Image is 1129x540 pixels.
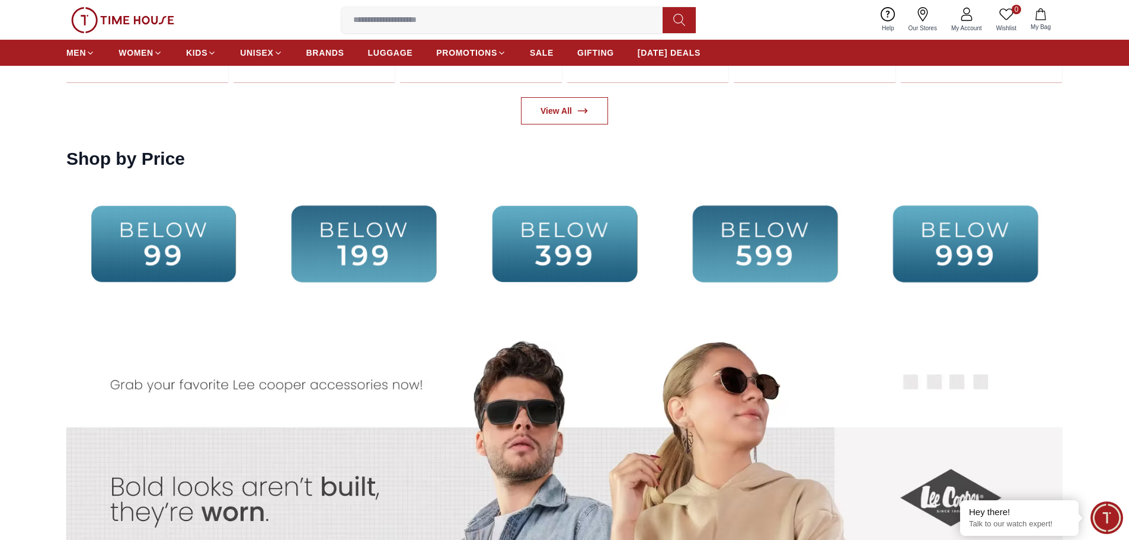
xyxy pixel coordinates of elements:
span: MEN [66,47,86,59]
span: UNISEX [240,47,273,59]
span: My Account [946,24,987,33]
a: 0Wishlist [989,5,1024,35]
span: Wishlist [992,24,1021,33]
span: BRANDS [306,47,344,59]
a: BRANDS [306,42,344,63]
div: Hey there! [969,506,1070,518]
h2: Shop by Price [66,148,185,170]
a: SALE [530,42,554,63]
img: ... [668,181,862,306]
span: WOMEN [119,47,153,59]
a: View All [521,97,608,124]
img: ... [66,181,261,306]
a: Our Stores [901,5,944,35]
a: UNISEX [240,42,282,63]
a: Help [875,5,901,35]
a: PROMOTIONS [436,42,506,63]
img: ... [467,181,661,306]
a: MEN [66,42,95,63]
span: My Bag [1026,23,1056,31]
a: KIDS [186,42,216,63]
a: LUGGAGE [368,42,413,63]
a: GIFTING [577,42,614,63]
span: LUGGAGE [368,47,413,59]
span: KIDS [186,47,207,59]
span: GIFTING [577,47,614,59]
span: PROMOTIONS [436,47,497,59]
span: 0 [1012,5,1021,14]
a: [DATE] DEALS [638,42,701,63]
div: Chat Widget [1090,501,1123,534]
a: WOMEN [119,42,162,63]
p: Talk to our watch expert! [969,519,1070,529]
span: [DATE] DEALS [638,47,701,59]
button: My Bag [1024,6,1058,34]
img: ... [267,181,461,306]
img: ... [868,181,1063,306]
span: Our Stores [904,24,942,33]
span: SALE [530,47,554,59]
span: Help [877,24,899,33]
img: ... [71,7,174,33]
